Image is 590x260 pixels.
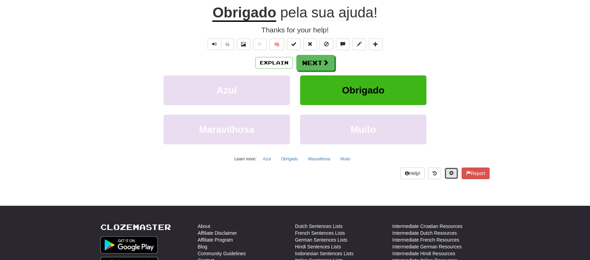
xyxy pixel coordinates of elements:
span: pela [280,4,307,21]
button: Maravilhosa [304,154,334,164]
button: Set this sentence to 100% Mastered (alt+m) [287,39,300,50]
button: Add to collection (alt+a) [369,39,382,50]
a: Clozemaster [100,223,171,231]
a: Intermediate Croatian Resources [392,223,462,230]
button: ½ [221,39,234,50]
button: Obrigado [277,154,301,164]
div: Text-to-speech controls [206,39,234,50]
button: Explain [255,57,293,69]
a: Intermediate Hindi Resources [392,250,455,257]
button: Next [296,55,335,71]
button: Round history (alt+y) [428,168,441,179]
button: Play sentence audio (ctl+space) [208,39,221,50]
button: Azul [259,154,275,164]
button: 🧠 [269,39,284,50]
a: Hindi Sentences Lists [295,243,341,250]
a: Affiliate Program [198,236,233,243]
button: Muito [300,115,426,144]
button: Discuss sentence (alt+u) [336,39,350,50]
button: Ignore sentence (alt+i) [320,39,333,50]
button: Report [462,168,490,179]
span: Muito [351,124,376,135]
button: Help! [401,168,425,179]
span: sua [311,4,335,21]
span: Obrigado [342,85,384,96]
span: ! [276,4,378,21]
a: Affiliate Disclaimer [198,230,237,236]
a: Indonesian Sentences Lists [295,250,353,257]
button: Show image (alt+x) [237,39,250,50]
a: Blog [198,243,207,250]
a: Intermediate Dutch Resources [392,230,457,236]
img: Get it on Google Play [100,236,158,254]
a: About [198,223,210,230]
button: Azul [164,75,290,105]
span: ajuda [338,4,374,21]
button: Maravilhosa [164,115,290,144]
div: Thanks for your help! [100,25,490,35]
a: Intermediate French Resources [392,236,459,243]
a: Intermediate German Resources [392,243,462,250]
button: Edit sentence (alt+d) [352,39,366,50]
u: Obrigado [212,4,276,22]
button: Favorite sentence (alt+f) [253,39,267,50]
button: Obrigado [300,75,426,105]
small: Learn more: [235,157,256,161]
button: Reset to 0% Mastered (alt+r) [303,39,317,50]
button: Muito [337,154,354,164]
a: French Sentences Lists [295,230,345,236]
span: Azul [216,85,237,96]
span: Maravilhosa [199,124,254,135]
a: German Sentences Lists [295,236,347,243]
a: Dutch Sentences Lists [295,223,342,230]
a: Community Guidelines [198,250,246,257]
